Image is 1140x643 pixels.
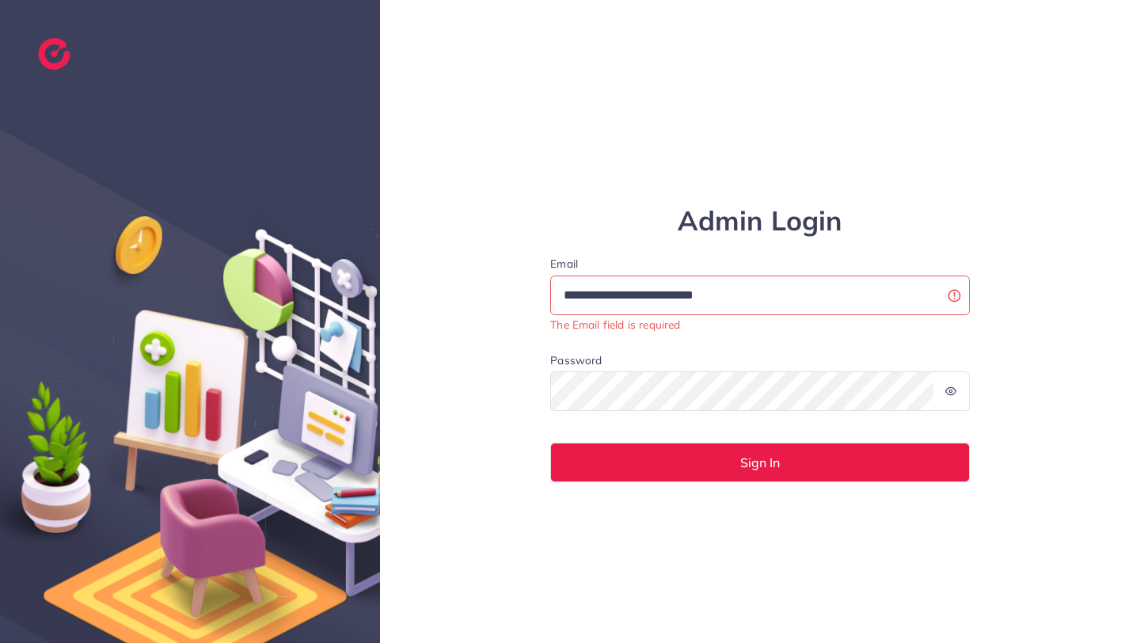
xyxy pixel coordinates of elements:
[550,256,970,272] label: Email
[550,318,680,331] small: The Email field is required
[550,443,970,482] button: Sign In
[550,205,970,238] h1: Admin Login
[740,456,780,469] span: Sign In
[550,352,602,368] label: Password
[38,38,70,70] img: logo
